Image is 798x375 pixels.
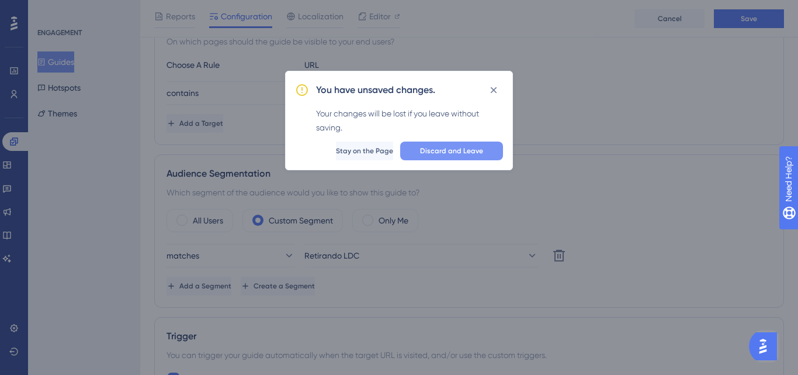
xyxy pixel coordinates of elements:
span: Discard and Leave [420,146,483,156]
h2: You have unsaved changes. [316,83,435,97]
div: Your changes will be lost if you leave without saving. [316,106,503,135]
iframe: UserGuiding AI Assistant Launcher [749,329,784,364]
span: Need Help? [27,3,73,17]
span: Stay on the Page [336,146,393,156]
